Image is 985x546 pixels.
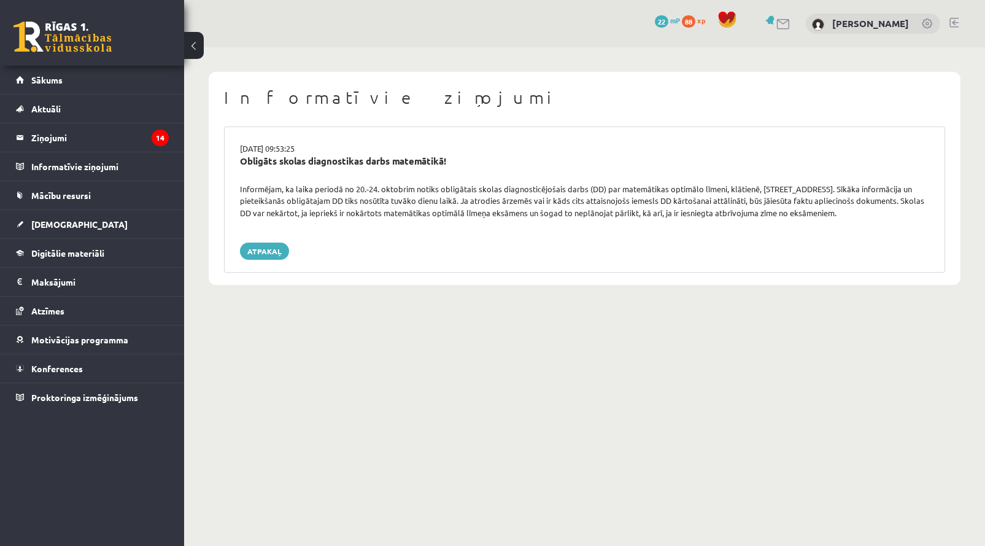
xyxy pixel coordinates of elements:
[31,363,83,374] span: Konferences
[655,15,680,25] a: 22 mP
[152,130,169,146] i: 14
[16,383,169,411] a: Proktoringa izmēģinājums
[31,74,63,85] span: Sākums
[16,268,169,296] a: Maksājumi
[14,21,112,52] a: Rīgas 1. Tālmācības vidusskola
[16,326,169,354] a: Motivācijas programma
[240,243,289,260] a: Atpakaļ
[31,248,104,259] span: Digitālie materiāli
[16,95,169,123] a: Aktuāli
[224,87,945,108] h1: Informatīvie ziņojumi
[31,392,138,403] span: Proktoringa izmēģinājums
[16,239,169,267] a: Digitālie materiāli
[16,297,169,325] a: Atzīmes
[16,66,169,94] a: Sākums
[231,183,938,219] div: Informējam, ka laika periodā no 20.-24. oktobrim notiks obligātais skolas diagnosticējošais darbs...
[31,334,128,345] span: Motivācijas programma
[16,152,169,181] a: Informatīvie ziņojumi
[31,123,169,152] legend: Ziņojumi
[31,268,169,296] legend: Maksājumi
[240,154,929,168] div: Obligāts skolas diagnostikas darbs matemātikā!
[31,103,61,114] span: Aktuāli
[16,181,169,209] a: Mācību resursi
[31,152,169,181] legend: Informatīvie ziņojumi
[231,142,938,155] div: [DATE] 09:53:25
[31,219,128,230] span: [DEMOGRAPHIC_DATA]
[16,354,169,383] a: Konferences
[670,15,680,25] span: mP
[812,18,824,31] img: Eva Rozīte
[16,123,169,152] a: Ziņojumi14
[31,190,91,201] span: Mācību resursi
[16,210,169,238] a: [DEMOGRAPHIC_DATA]
[655,15,668,28] span: 22
[682,15,695,28] span: 88
[31,305,64,316] span: Atzīmes
[697,15,705,25] span: xp
[832,17,909,29] a: [PERSON_NAME]
[682,15,711,25] a: 88 xp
